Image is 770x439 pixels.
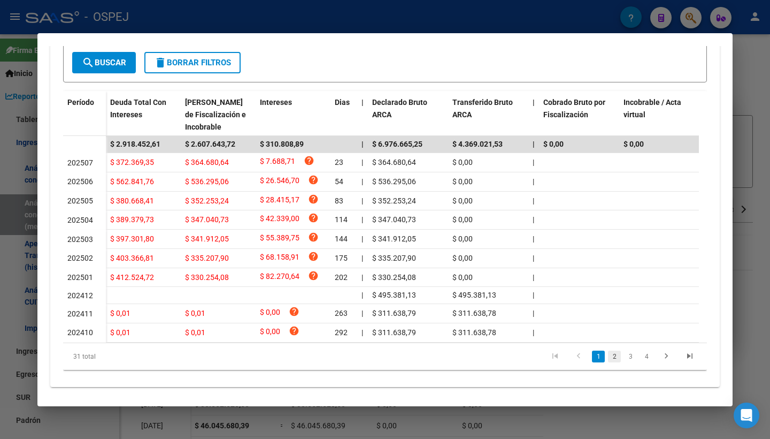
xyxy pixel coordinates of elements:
[185,254,229,262] span: $ 335.207,90
[361,309,363,317] span: |
[260,326,280,340] span: $ 0,00
[335,215,348,224] span: 114
[110,309,130,317] span: $ 0,01
[110,158,154,166] span: $ 372.369,35
[260,270,299,285] span: $ 82.270,64
[372,291,416,299] span: $ 495.381,13
[734,403,759,428] div: Open Intercom Messenger
[335,273,348,282] span: 202
[67,216,93,224] span: 202504
[623,140,644,148] span: $ 0,00
[260,155,295,170] span: $ 7.688,71
[452,140,503,148] span: $ 4.369.021,53
[185,158,229,166] span: $ 364.680,64
[185,215,229,224] span: $ 347.040,73
[357,91,368,138] datatable-header-cell: |
[640,351,653,362] a: 4
[185,309,205,317] span: $ 0,01
[110,177,154,186] span: $ 562.841,76
[67,177,93,186] span: 202506
[260,140,304,148] span: $ 310.808,89
[63,91,106,136] datatable-header-cell: Período
[452,98,513,119] span: Transferido Bruto ARCA
[592,351,605,362] a: 1
[638,347,654,366] li: page 4
[656,351,676,362] a: go to next page
[144,52,241,73] button: Borrar Filtros
[304,155,314,166] i: help
[452,328,496,337] span: $ 311.638,78
[67,98,94,107] span: Período
[106,91,181,138] datatable-header-cell: Deuda Total Con Intereses
[185,196,229,205] span: $ 352.253,24
[372,234,416,243] span: $ 341.912,05
[67,235,93,244] span: 202503
[533,234,534,243] span: |
[533,291,534,299] span: |
[67,291,93,300] span: 202412
[308,232,319,243] i: help
[372,140,422,148] span: $ 6.976.665,25
[308,251,319,262] i: help
[67,158,93,167] span: 202507
[361,291,363,299] span: |
[335,254,348,262] span: 175
[289,326,299,336] i: help
[372,196,416,205] span: $ 352.253,24
[545,351,565,362] a: go to first page
[181,91,256,138] datatable-header-cell: Deuda Bruta Neto de Fiscalización e Incobrable
[110,328,130,337] span: $ 0,01
[372,328,416,337] span: $ 311.638,79
[110,254,154,262] span: $ 403.366,81
[361,215,363,224] span: |
[335,177,343,186] span: 54
[72,52,136,73] button: Buscar
[448,91,528,138] datatable-header-cell: Transferido Bruto ARCA
[533,177,534,186] span: |
[372,177,416,186] span: $ 536.295,06
[361,328,363,337] span: |
[361,177,363,186] span: |
[63,343,190,370] div: 31 total
[110,196,154,205] span: $ 380.668,41
[308,213,319,223] i: help
[335,98,350,107] span: Dias
[185,328,205,337] span: $ 0,01
[608,351,621,362] a: 2
[67,328,93,337] span: 202410
[372,273,416,282] span: $ 330.254,08
[260,306,280,321] span: $ 0,00
[452,309,496,317] span: $ 311.638,78
[533,328,534,337] span: |
[452,254,473,262] span: $ 0,00
[260,98,292,107] span: Intereses
[533,309,534,317] span: |
[372,254,416,262] span: $ 335.207,90
[154,56,167,69] mat-icon: delete
[372,215,416,224] span: $ 347.040,73
[308,175,319,185] i: help
[452,158,473,166] span: $ 0,00
[533,158,534,166] span: |
[623,98,681,119] span: Incobrable / Acta virtual
[308,194,319,205] i: help
[452,291,496,299] span: $ 495.381,13
[335,158,343,166] span: 23
[622,347,638,366] li: page 3
[452,196,473,205] span: $ 0,00
[361,196,363,205] span: |
[361,234,363,243] span: |
[110,98,166,119] span: Deuda Total Con Intereses
[452,215,473,224] span: $ 0,00
[185,177,229,186] span: $ 536.295,06
[110,140,160,148] span: $ 2.918.452,61
[372,158,416,166] span: $ 364.680,64
[606,347,622,366] li: page 2
[110,234,154,243] span: $ 397.301,80
[452,234,473,243] span: $ 0,00
[543,140,564,148] span: $ 0,00
[260,232,299,246] span: $ 55.389,75
[185,273,229,282] span: $ 330.254,08
[110,215,154,224] span: $ 389.379,73
[335,328,348,337] span: 292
